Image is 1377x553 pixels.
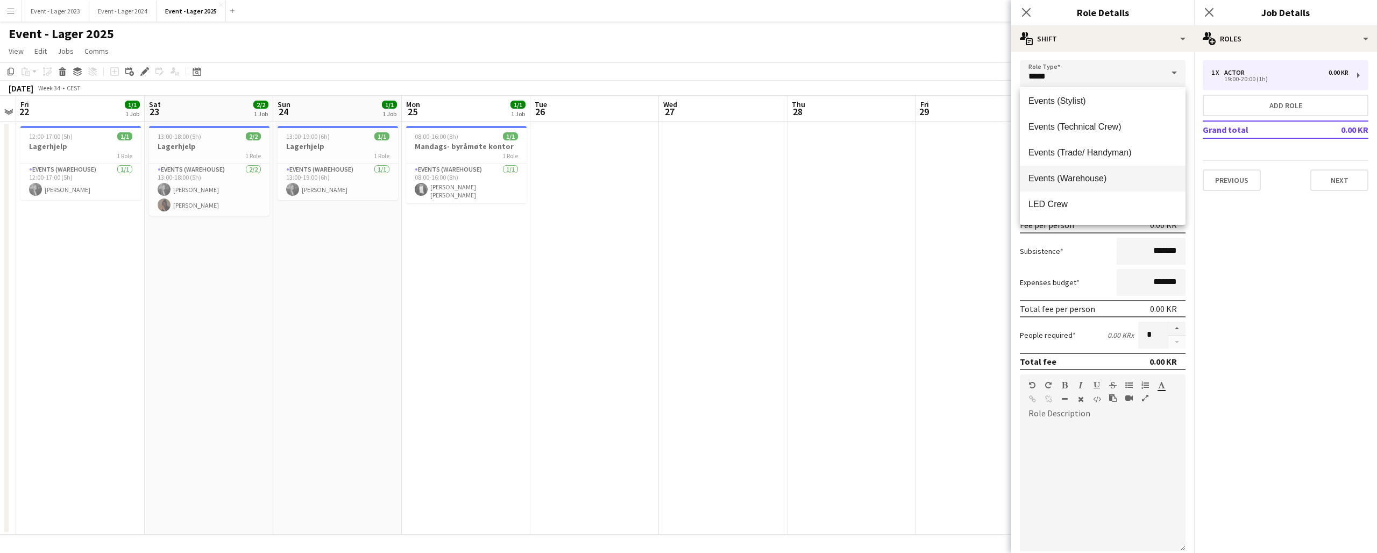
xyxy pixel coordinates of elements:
h3: Mandags- byråmøte kontor [406,141,527,151]
h3: Lagerhjelp [278,141,398,151]
div: 0.00 KR [1150,303,1177,314]
button: Add role [1203,95,1368,116]
button: HTML Code [1093,395,1101,403]
span: 1/1 [374,132,389,140]
span: 12:00-17:00 (5h) [29,132,73,140]
span: 26 [533,105,547,118]
span: View [9,46,24,56]
td: 0.00 KR [1305,121,1368,138]
span: 1 Role [374,152,389,160]
span: Mon [406,100,420,109]
span: 1 Role [117,152,132,160]
span: Sun [278,100,290,109]
label: People required [1020,330,1076,340]
div: 0.00 KR [1149,356,1177,367]
div: 1 Job [382,110,396,118]
span: Events (Trade/ Handyman) [1028,147,1177,158]
button: Undo [1028,381,1036,389]
button: Bold [1061,381,1068,389]
span: Sat [149,100,161,109]
div: 1 Job [125,110,139,118]
span: Fri [920,100,929,109]
span: Jobs [58,46,74,56]
span: Edit [34,46,47,56]
button: Previous [1203,169,1261,191]
span: Week 34 [36,84,62,92]
span: Events (Warehouse) [1028,173,1177,183]
span: 1/1 [503,132,518,140]
span: 08:00-16:00 (8h) [415,132,458,140]
div: 0.00 KR x [1108,330,1134,340]
span: 24 [276,105,290,118]
a: Edit [30,44,51,58]
button: Clear Formatting [1077,395,1084,403]
span: 1 Role [245,152,261,160]
span: 27 [662,105,677,118]
h3: Lagerhjelp [149,141,269,151]
td: Grand total [1203,121,1305,138]
h3: Lagerhjelp [20,141,141,151]
div: Actor [1224,69,1249,76]
button: Insert video [1125,394,1133,402]
span: LED Crew [1028,199,1177,209]
app-job-card: 13:00-18:00 (5h)2/2Lagerhjelp1 RoleEvents (Warehouse)2/213:00-18:00 (5h)[PERSON_NAME][PERSON_NAME] [149,126,269,216]
app-job-card: 12:00-17:00 (5h)1/1Lagerhjelp1 RoleEvents (Warehouse)1/112:00-17:00 (5h)[PERSON_NAME] [20,126,141,200]
div: Roles [1194,26,1377,52]
button: Redo [1045,381,1052,389]
button: Fullscreen [1141,394,1149,402]
a: View [4,44,28,58]
label: Expenses budget [1020,278,1080,287]
app-card-role: Events (Warehouse)1/112:00-17:00 (5h)[PERSON_NAME] [20,164,141,200]
div: 0.00 KR [1150,219,1177,230]
span: Events (Stylist) [1028,96,1177,106]
button: Text Color [1158,381,1165,389]
span: Wed [663,100,677,109]
button: Event - Lager 2025 [157,1,226,22]
span: 1/1 [382,101,397,109]
label: Subsistence [1020,246,1063,256]
button: Strikethrough [1109,381,1117,389]
span: Comms [84,46,109,56]
div: Total fee [1020,356,1056,367]
div: Fee per person [1020,219,1074,230]
a: Comms [80,44,113,58]
button: Ordered List [1141,381,1149,389]
button: Horizontal Line [1061,395,1068,403]
span: 2/2 [246,132,261,140]
button: Event - Lager 2023 [22,1,89,22]
span: 1/1 [510,101,526,109]
span: Events (Technical Crew) [1028,122,1177,132]
span: Thu [792,100,805,109]
app-job-card: 13:00-19:00 (6h)1/1Lagerhjelp1 RoleEvents (Warehouse)1/113:00-19:00 (6h)[PERSON_NAME] [278,126,398,200]
h1: Event - Lager 2025 [9,26,114,42]
button: Underline [1093,381,1101,389]
div: CEST [67,84,81,92]
app-card-role: Events (Warehouse)2/213:00-18:00 (5h)[PERSON_NAME][PERSON_NAME] [149,164,269,216]
button: Next [1310,169,1368,191]
app-job-card: 08:00-16:00 (8h)1/1Mandags- byråmøte kontor1 RoleEvents (Warehouse)1/108:00-16:00 (8h)[PERSON_NAM... [406,126,527,203]
span: 13:00-19:00 (6h) [286,132,330,140]
div: 1 Job [511,110,525,118]
span: 1 Role [502,152,518,160]
div: [DATE] [9,83,33,94]
div: 1 x [1211,69,1224,76]
button: Event - Lager 2024 [89,1,157,22]
span: Tue [535,100,547,109]
div: 0.00 KR [1329,69,1348,76]
span: Fri [20,100,29,109]
app-card-role: Events (Warehouse)1/108:00-16:00 (8h)[PERSON_NAME] [PERSON_NAME] [406,164,527,203]
span: 28 [790,105,805,118]
a: Jobs [53,44,78,58]
span: 1/1 [117,132,132,140]
div: 19:00-20:00 (1h) [1211,76,1348,82]
div: Total fee per person [1020,303,1095,314]
div: Shift [1011,26,1194,52]
button: Increase [1168,322,1186,336]
span: 23 [147,105,161,118]
span: 2/2 [253,101,268,109]
span: 1/1 [125,101,140,109]
button: Italic [1077,381,1084,389]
